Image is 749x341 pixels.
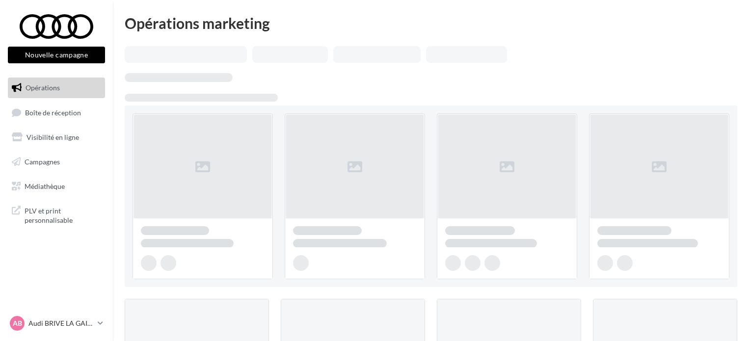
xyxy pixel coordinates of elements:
a: Campagnes [6,152,107,172]
a: PLV et print personnalisable [6,200,107,229]
span: AB [13,318,22,328]
a: AB Audi BRIVE LA GAILLARDE [8,314,105,333]
a: Médiathèque [6,176,107,197]
a: Visibilité en ligne [6,127,107,148]
span: Visibilité en ligne [27,133,79,141]
span: Boîte de réception [25,108,81,116]
a: Opérations [6,78,107,98]
a: Boîte de réception [6,102,107,123]
button: Nouvelle campagne [8,47,105,63]
p: Audi BRIVE LA GAILLARDE [28,318,94,328]
span: Opérations [26,83,60,92]
span: Médiathèque [25,182,65,190]
div: Opérations marketing [125,16,737,30]
span: PLV et print personnalisable [25,204,101,225]
span: Campagnes [25,157,60,166]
